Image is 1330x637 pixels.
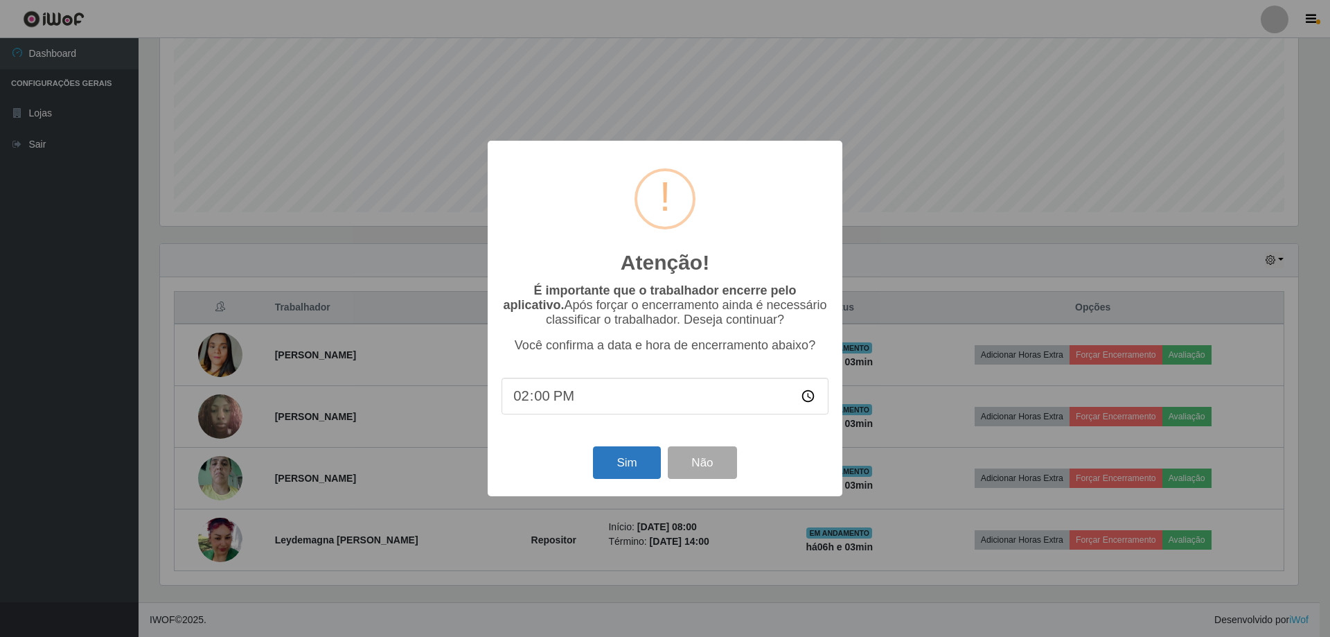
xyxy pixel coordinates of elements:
b: É importante que o trabalhador encerre pelo aplicativo. [503,283,796,312]
p: Você confirma a data e hora de encerramento abaixo? [502,338,828,353]
p: Após forçar o encerramento ainda é necessário classificar o trabalhador. Deseja continuar? [502,283,828,327]
button: Não [668,446,736,479]
button: Sim [593,446,660,479]
h2: Atenção! [621,250,709,275]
